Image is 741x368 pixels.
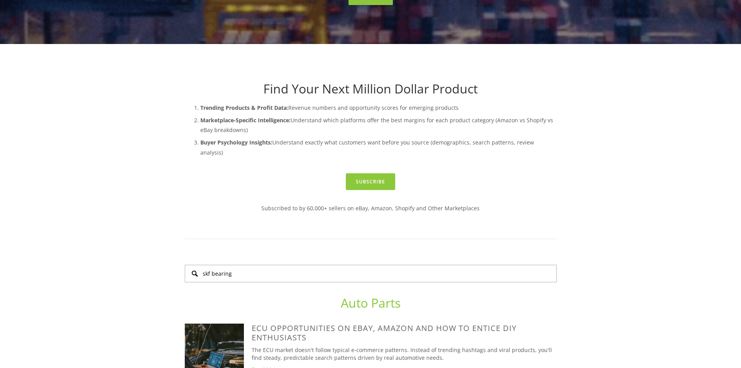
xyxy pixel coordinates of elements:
p: Revenue numbers and opportunity scores for emerging products [200,103,557,113]
a: Subscribe [346,173,395,190]
a: ECU Opportunities on eBay, Amazon and How to Entice DIY Enthusiasts [252,323,517,343]
input: Search [185,265,557,282]
p: The ECU market doesn't follow typical e-commerce patterns. Instead of trending hashtags and viral... [252,346,557,361]
strong: Buyer Psychology Insights: [200,139,272,146]
a: Auto Parts [341,294,401,311]
h1: Find Your Next Million Dollar Product [185,81,557,96]
p: Subscribed to by 60,000+ sellers on eBay, Amazon, Shopify and Other Marketplaces [185,203,557,213]
p: Understand exactly what customers want before you source (demographics, search patterns, review a... [200,137,557,157]
p: Understand which platforms offer the best margins for each product category (Amazon vs Shopify vs... [200,115,557,135]
strong: Trending Products & Profit Data: [200,104,288,111]
strong: Marketplace-Specific Intelligence: [200,116,291,124]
